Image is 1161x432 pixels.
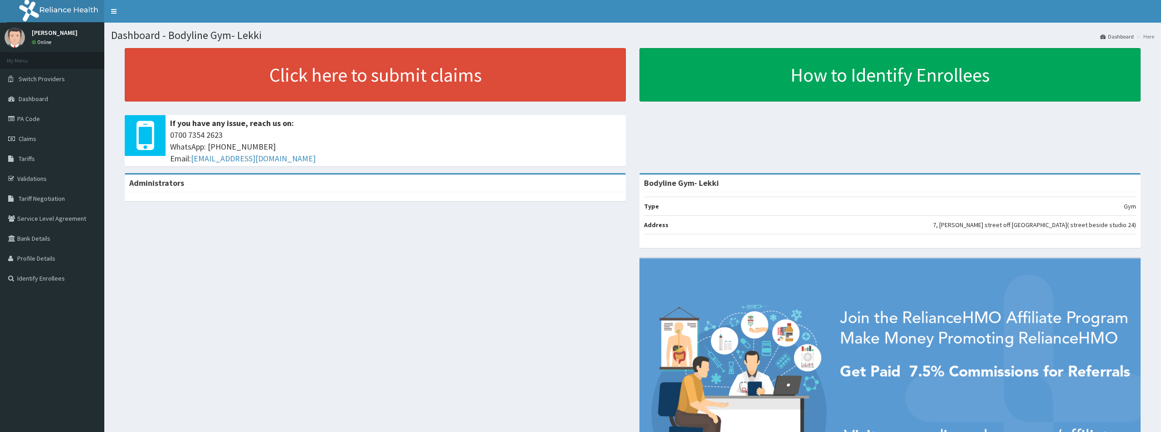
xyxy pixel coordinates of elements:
img: User Image [5,27,25,48]
span: Tariff Negotiation [19,194,65,203]
p: 7, [PERSON_NAME] street off [GEOGRAPHIC_DATA]( street beside studio 24) [933,220,1136,229]
span: Tariffs [19,155,35,163]
a: [EMAIL_ADDRESS][DOMAIN_NAME] [191,153,316,164]
span: Dashboard [19,95,48,103]
b: Administrators [129,178,184,188]
a: Online [32,39,54,45]
li: Here [1135,33,1154,40]
span: Claims [19,135,36,143]
strong: Bodyline Gym- Lekki [644,178,719,188]
p: Gym [1124,202,1136,211]
span: 0700 7354 2623 WhatsApp: [PHONE_NUMBER] Email: [170,129,621,164]
h1: Dashboard - Bodyline Gym- Lekki [111,29,1154,41]
b: Type [644,202,659,210]
b: If you have any issue, reach us on: [170,118,294,128]
span: Switch Providers [19,75,65,83]
a: Click here to submit claims [125,48,626,102]
a: Dashboard [1100,33,1134,40]
p: [PERSON_NAME] [32,29,78,36]
b: Address [644,221,668,229]
a: How to Identify Enrollees [639,48,1141,102]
